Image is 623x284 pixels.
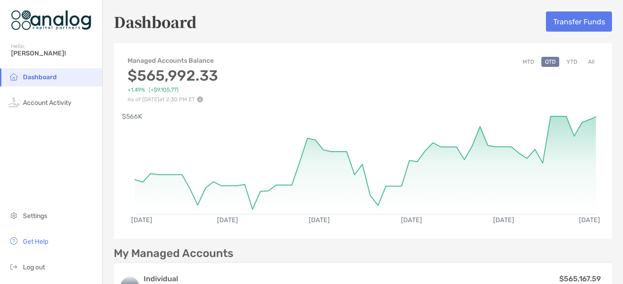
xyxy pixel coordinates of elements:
img: settings icon [8,210,19,221]
button: QTD [541,57,559,67]
h4: Managed Accounts Balance [128,57,218,65]
span: Account Activity [23,99,72,107]
text: [DATE] [309,216,330,224]
text: $566K [122,113,142,120]
img: activity icon [8,97,19,108]
text: [DATE] [493,216,514,224]
text: [DATE] [131,216,152,224]
button: Transfer Funds [546,11,612,32]
img: Performance Info [197,96,203,103]
button: MTD [519,57,538,67]
p: As of [DATE] at 2:30 PM ET [128,96,218,103]
h5: Dashboard [114,11,197,32]
span: ( +$9,105.77 ) [149,87,178,93]
img: household icon [8,71,19,82]
text: [DATE] [579,216,600,224]
text: [DATE] [217,216,238,224]
span: Get Help [23,238,48,246]
span: Log out [23,263,45,271]
button: YTD [563,57,581,67]
img: logout icon [8,261,19,272]
span: Dashboard [23,73,57,81]
img: get-help icon [8,235,19,246]
img: Zoe Logo [11,4,91,37]
span: Settings [23,212,47,220]
span: [PERSON_NAME]! [11,49,97,57]
button: All [584,57,598,67]
p: My Managed Accounts [114,248,234,259]
text: [DATE] [401,216,423,224]
span: +1.49% [128,87,145,93]
h3: $565,992.33 [128,67,218,84]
